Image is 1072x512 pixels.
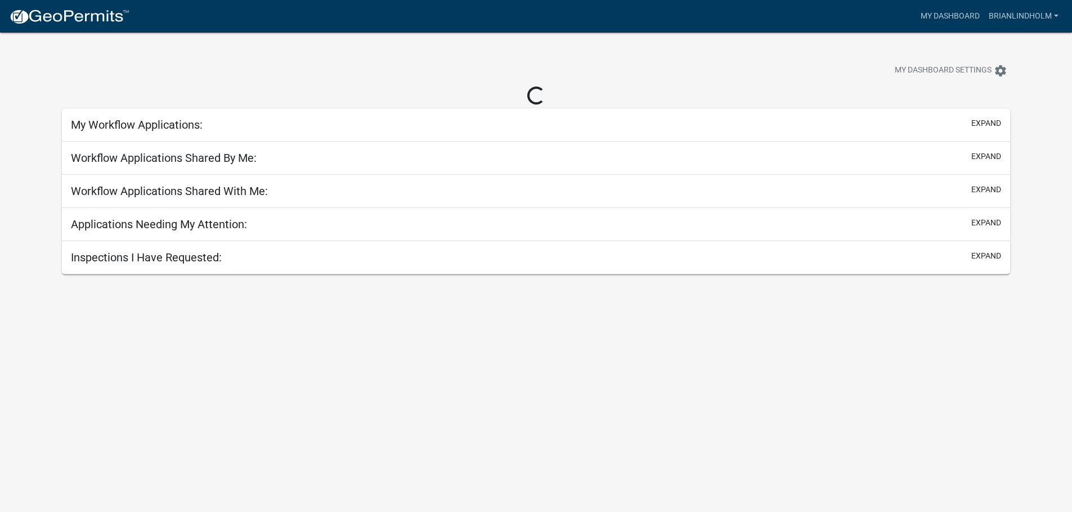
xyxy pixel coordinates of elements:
button: expand [971,217,1001,229]
i: settings [994,64,1007,78]
h5: Workflow Applications Shared By Me: [71,151,257,165]
a: My Dashboard [916,6,984,27]
button: expand [971,184,1001,196]
h5: Workflow Applications Shared With Me: [71,184,268,198]
button: expand [971,151,1001,162]
a: brianlindholm [984,6,1063,27]
h5: Applications Needing My Attention: [71,218,247,231]
button: expand [971,250,1001,262]
h5: My Workflow Applications: [71,118,203,132]
button: My Dashboard Settingssettings [886,60,1016,81]
button: expand [971,117,1001,129]
h5: Inspections I Have Requested: [71,251,222,264]
span: My Dashboard Settings [895,64,992,78]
